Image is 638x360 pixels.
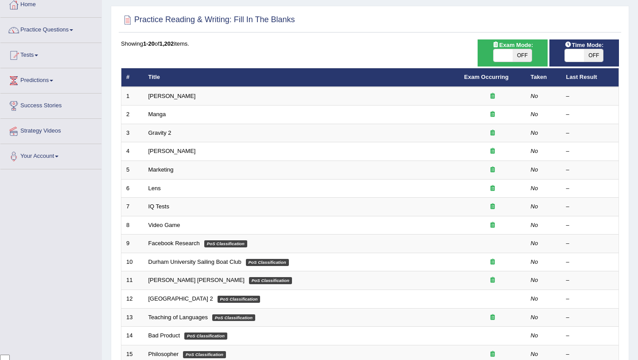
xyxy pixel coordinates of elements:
span: Exam Mode: [489,40,537,50]
a: Success Stories [0,94,101,116]
h2: Practice Reading & Writing: Fill In The Blanks [121,13,295,27]
em: PoS Classification [184,333,227,340]
span: Time Mode: [561,40,607,50]
div: – [566,221,614,230]
em: No [531,129,538,136]
div: – [566,276,614,285]
div: – [566,92,614,101]
em: PoS Classification [218,296,261,303]
em: No [531,185,538,192]
th: Last Result [561,68,619,87]
div: Exam occurring question [464,184,521,193]
td: 1 [121,87,144,106]
div: Exam occurring question [464,92,521,101]
div: – [566,147,614,156]
a: Predictions [0,68,101,90]
div: – [566,110,614,119]
div: – [566,129,614,137]
td: 7 [121,198,144,216]
th: # [121,68,144,87]
a: Your Account [0,144,101,166]
div: Exam occurring question [464,313,521,322]
a: [PERSON_NAME] [148,93,196,99]
em: No [531,93,538,99]
td: 13 [121,308,144,327]
a: Practice Questions [0,18,101,40]
a: Manga [148,111,166,117]
div: – [566,332,614,340]
em: No [531,222,538,228]
td: 3 [121,124,144,142]
em: No [531,351,538,357]
div: – [566,166,614,174]
td: 11 [121,271,144,290]
em: No [531,148,538,154]
em: No [531,258,538,265]
td: 6 [121,179,144,198]
td: 4 [121,142,144,161]
b: 1,202 [159,40,174,47]
em: PoS Classification [249,277,292,284]
td: 10 [121,253,144,271]
div: Exam occurring question [464,276,521,285]
td: 14 [121,327,144,345]
a: Tests [0,43,101,65]
div: Exam occurring question [464,258,521,266]
div: – [566,295,614,303]
a: Strategy Videos [0,119,101,141]
a: [PERSON_NAME] [PERSON_NAME] [148,277,245,283]
b: 1-20 [143,40,155,47]
a: Marketing [148,166,174,173]
div: Showing of items. [121,39,619,48]
em: No [531,111,538,117]
span: OFF [513,49,532,62]
div: – [566,258,614,266]
a: Bad Product [148,332,180,339]
em: PoS Classification [204,240,247,247]
td: 8 [121,216,144,235]
a: [GEOGRAPHIC_DATA] 2 [148,295,213,302]
a: [PERSON_NAME] [148,148,196,154]
td: 2 [121,106,144,124]
em: No [531,240,538,247]
a: Exam Occurring [464,74,509,80]
div: Show exams occurring in exams [478,39,547,67]
em: No [531,203,538,210]
div: Exam occurring question [464,203,521,211]
em: PoS Classification [212,314,255,321]
div: – [566,313,614,322]
div: Exam occurring question [464,110,521,119]
span: OFF [584,49,603,62]
td: 12 [121,290,144,308]
em: PoS Classification [183,351,226,358]
div: Exam occurring question [464,129,521,137]
em: No [531,166,538,173]
a: IQ Tests [148,203,169,210]
a: Video Game [148,222,180,228]
a: Gravity 2 [148,129,171,136]
div: – [566,184,614,193]
div: – [566,203,614,211]
a: Philosopher [148,351,179,357]
td: 9 [121,235,144,253]
div: Exam occurring question [464,221,521,230]
div: – [566,350,614,359]
th: Taken [526,68,561,87]
em: No [531,332,538,339]
em: No [531,295,538,302]
a: Teaching of Languages [148,314,208,321]
a: Facebook Research [148,240,200,247]
th: Title [144,68,459,87]
div: Exam occurring question [464,147,521,156]
a: Durham University Sailing Boat Club [148,258,241,265]
a: Lens [148,185,161,192]
div: Exam occurring question [464,166,521,174]
div: Exam occurring question [464,350,521,359]
em: No [531,314,538,321]
em: No [531,277,538,283]
em: PoS Classification [246,259,289,266]
td: 5 [121,161,144,180]
div: – [566,239,614,248]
